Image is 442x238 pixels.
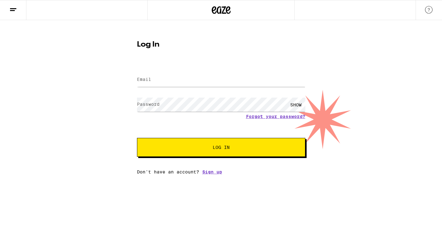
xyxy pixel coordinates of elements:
[137,41,305,48] h1: Log In
[137,73,305,87] input: Email
[137,138,305,157] button: Log In
[246,114,305,119] a: Forgot your password?
[137,77,151,82] label: Email
[202,169,222,174] a: Sign up
[213,145,230,150] span: Log In
[137,169,305,174] div: Don't have an account?
[137,102,160,107] label: Password
[286,98,305,112] div: SHOW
